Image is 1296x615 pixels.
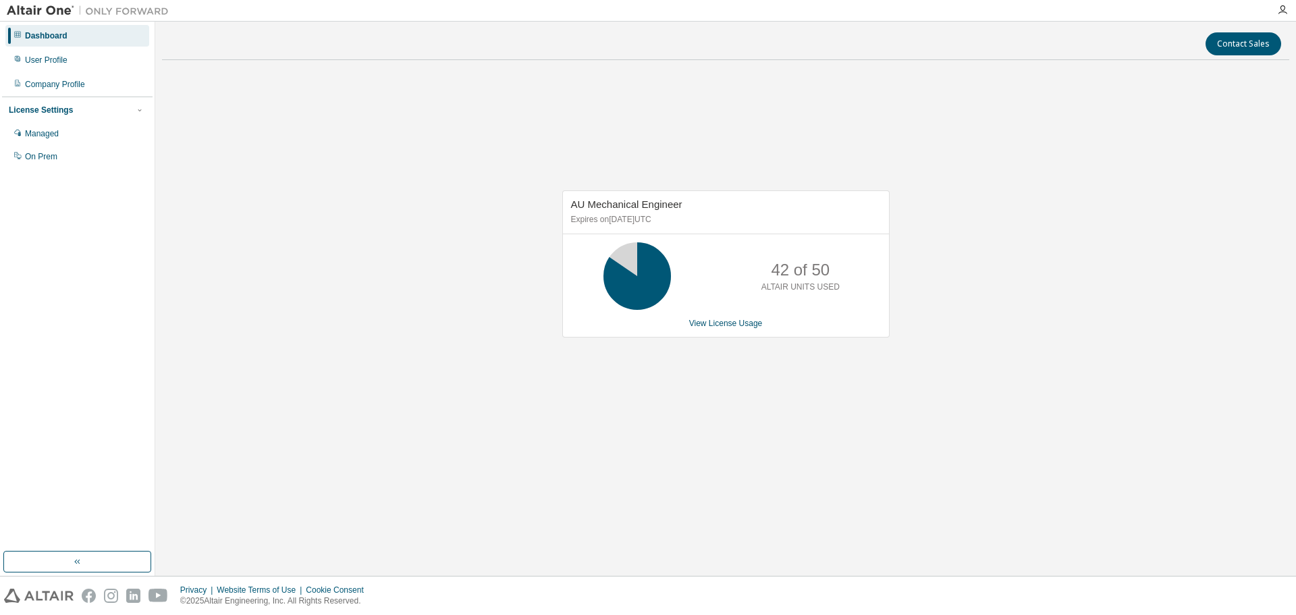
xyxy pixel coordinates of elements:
div: Dashboard [25,30,67,41]
div: Managed [25,128,59,139]
p: ALTAIR UNITS USED [761,282,840,293]
div: Website Terms of Use [217,585,306,595]
img: facebook.svg [82,589,96,603]
div: Privacy [180,585,217,595]
p: Expires on [DATE] UTC [571,214,878,225]
span: AU Mechanical Engineer [571,198,682,210]
img: altair_logo.svg [4,589,74,603]
div: Cookie Consent [306,585,371,595]
p: 42 of 50 [771,259,830,282]
div: License Settings [9,105,73,115]
div: On Prem [25,151,57,162]
div: Company Profile [25,79,85,90]
button: Contact Sales [1206,32,1281,55]
div: User Profile [25,55,67,65]
img: youtube.svg [148,589,168,603]
img: Altair One [7,4,175,18]
img: linkedin.svg [126,589,140,603]
img: instagram.svg [104,589,118,603]
a: View License Usage [689,319,763,328]
p: © 2025 Altair Engineering, Inc. All Rights Reserved. [180,595,372,607]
